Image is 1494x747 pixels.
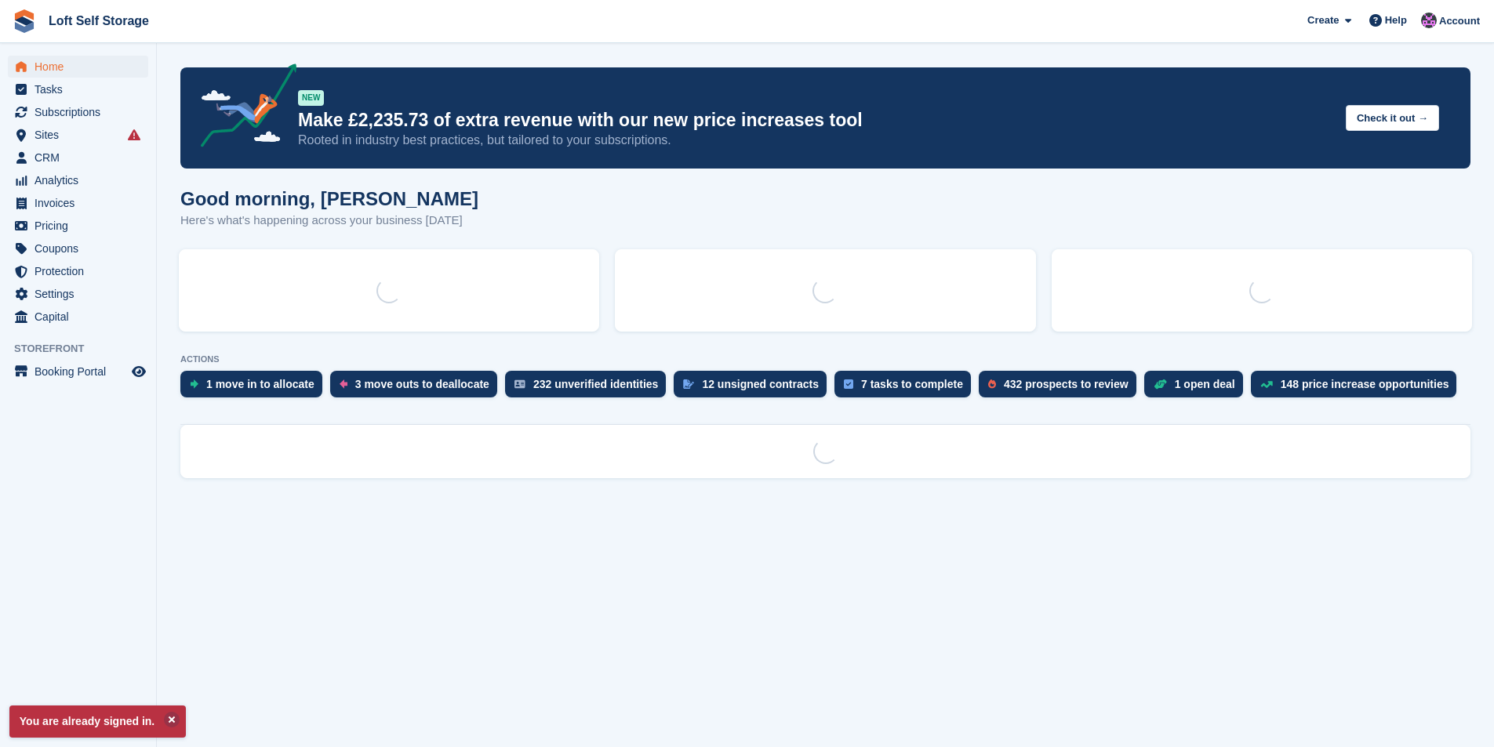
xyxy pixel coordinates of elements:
div: 12 unsigned contracts [702,378,819,390]
p: Here's what's happening across your business [DATE] [180,212,478,230]
a: 3 move outs to deallocate [330,371,505,405]
a: menu [8,124,148,146]
div: NEW [298,90,324,106]
img: price_increase_opportunities-93ffe204e8149a01c8c9dc8f82e8f89637d9d84a8eef4429ea346261dce0b2c0.svg [1260,381,1273,388]
p: Rooted in industry best practices, but tailored to your subscriptions. [298,132,1333,149]
p: Make £2,235.73 of extra revenue with our new price increases tool [298,109,1333,132]
a: 1 open deal [1144,371,1251,405]
span: CRM [35,147,129,169]
a: 432 prospects to review [979,371,1144,405]
span: Help [1385,13,1407,28]
a: 148 price increase opportunities [1251,371,1465,405]
p: ACTIONS [180,354,1470,364]
div: 7 tasks to complete [861,378,963,390]
a: menu [8,56,148,78]
h1: Good morning, [PERSON_NAME] [180,188,478,209]
span: Home [35,56,129,78]
span: Storefront [14,341,156,357]
img: deal-1b604bf984904fb50ccaf53a9ad4b4a5d6e5aea283cecdc64d6e3604feb123c2.svg [1154,379,1167,390]
a: menu [8,192,148,214]
img: verify_identity-adf6edd0f0f0b5bbfe63781bf79b02c33cf7c696d77639b501bdc392416b5a36.svg [514,379,525,389]
span: Booking Portal [35,361,129,383]
span: Invoices [35,192,129,214]
span: Coupons [35,238,129,259]
a: menu [8,101,148,123]
img: move_outs_to_deallocate_icon-f764333ba52eb49d3ac5e1228854f67142a1ed5810a6f6cc68b1a99e826820c5.svg [340,379,347,389]
a: menu [8,283,148,305]
img: contract_signature_icon-13c848040528278c33f63329250d36e43548de30e8caae1d1a13099fd9432cc5.svg [683,379,694,389]
span: Capital [35,306,129,328]
img: stora-icon-8386f47178a22dfd0bd8f6a31ec36ba5ce8667c1dd55bd0f319d3a0aa187defe.svg [13,9,36,33]
span: Account [1439,13,1480,29]
span: Protection [35,260,129,282]
span: Settings [35,283,129,305]
div: 432 prospects to review [1004,378,1129,390]
a: 232 unverified identities [505,371,674,405]
span: Sites [35,124,129,146]
a: menu [8,260,148,282]
p: You are already signed in. [9,705,186,738]
img: move_ins_to_allocate_icon-fdf77a2bb77ea45bf5b3d319d69a93e2d87916cf1d5bf7949dd705db3b84f3ca.svg [190,379,198,389]
span: Create [1307,13,1339,28]
a: menu [8,238,148,259]
img: Amy Wright [1421,13,1437,28]
a: menu [8,147,148,169]
a: Preview store [129,362,148,381]
div: 232 unverified identities [533,378,659,390]
a: menu [8,169,148,191]
div: 3 move outs to deallocate [355,378,489,390]
a: menu [8,306,148,328]
div: 148 price increase opportunities [1281,378,1449,390]
a: menu [8,215,148,237]
a: menu [8,78,148,100]
a: Loft Self Storage [42,8,155,34]
a: 12 unsigned contracts [674,371,834,405]
a: 1 move in to allocate [180,371,330,405]
span: Analytics [35,169,129,191]
div: 1 move in to allocate [206,378,314,390]
span: Tasks [35,78,129,100]
a: menu [8,361,148,383]
img: price-adjustments-announcement-icon-8257ccfd72463d97f412b2fc003d46551f7dbcb40ab6d574587a9cd5c0d94... [187,63,297,153]
span: Subscriptions [35,101,129,123]
span: Pricing [35,215,129,237]
i: Smart entry sync failures have occurred [128,129,140,141]
img: task-75834270c22a3079a89374b754ae025e5fb1db73e45f91037f5363f120a921f8.svg [844,379,853,389]
button: Check it out → [1346,105,1439,131]
div: 1 open deal [1175,378,1235,390]
a: 7 tasks to complete [834,371,979,405]
img: prospect-51fa495bee0391a8d652442698ab0144808aea92771e9ea1ae160a38d050c398.svg [988,379,996,389]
